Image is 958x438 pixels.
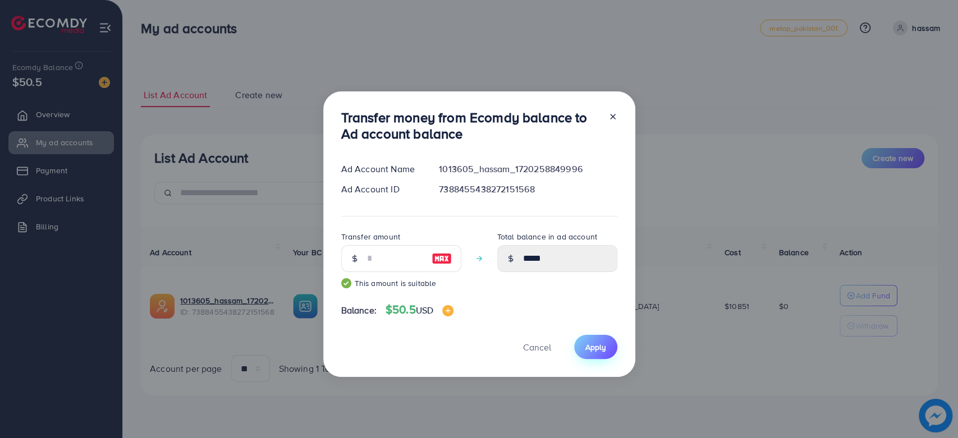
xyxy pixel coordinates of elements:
img: guide [341,278,351,288]
img: image [432,252,452,265]
button: Cancel [509,335,565,359]
small: This amount is suitable [341,278,461,289]
h4: $50.5 [386,303,453,317]
label: Transfer amount [341,231,400,242]
h3: Transfer money from Ecomdy balance to Ad account balance [341,109,599,142]
button: Apply [574,335,617,359]
span: Apply [585,342,606,353]
span: Balance: [341,304,377,317]
div: Ad Account Name [332,163,430,176]
div: Ad Account ID [332,183,430,196]
span: Cancel [523,341,551,353]
span: USD [416,304,433,316]
div: 7388455438272151568 [430,183,626,196]
div: 1013605_hassam_1720258849996 [430,163,626,176]
img: image [442,305,453,316]
label: Total balance in ad account [497,231,597,242]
